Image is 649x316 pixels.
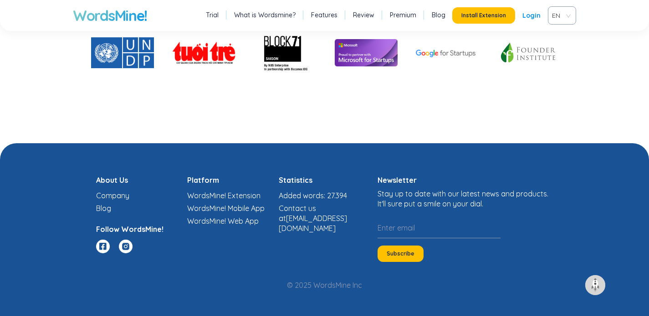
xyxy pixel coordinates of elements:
img: UNDP [91,37,154,68]
a: What is Wordsmine? [234,10,296,20]
a: WordsMine! Web App [187,216,259,226]
img: to top [588,278,603,292]
input: Enter email [378,218,501,238]
img: TuoiTre [172,41,235,64]
span: Subscribe [387,250,414,257]
span: Install Extension [461,12,506,19]
img: Block71 [254,21,317,84]
a: WordsMine! Mobile App [187,204,265,213]
h4: About Us [96,175,188,185]
h4: Newsletter [378,175,553,185]
div: Stay up to date with our latest news and products. It'll sure put a smile on your dial. [378,189,553,209]
a: Contact us at[EMAIL_ADDRESS][DOMAIN_NAME] [279,204,347,233]
a: Added words: 27.394 [279,191,347,200]
h4: Platform [187,175,279,185]
a: Company [96,191,129,200]
h4: Statistics [279,175,370,185]
span: VIE [552,9,568,22]
button: Subscribe [378,246,424,262]
a: WordsMine! Extension [187,191,261,200]
img: Founder Institute [497,40,560,66]
button: Install Extension [452,7,515,24]
img: Microsoft [335,39,398,66]
a: Blog [96,204,111,213]
img: Google [416,50,479,57]
h4: Follow WordsMine! [96,224,188,234]
a: Review [353,10,374,20]
a: Login [522,7,541,24]
a: Blog [432,10,445,20]
a: Features [311,10,337,20]
a: WordsMine! [73,6,147,25]
a: Trial [206,10,219,20]
a: Premium [390,10,416,20]
div: © 2025 WordsMine Inc [73,280,576,290]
